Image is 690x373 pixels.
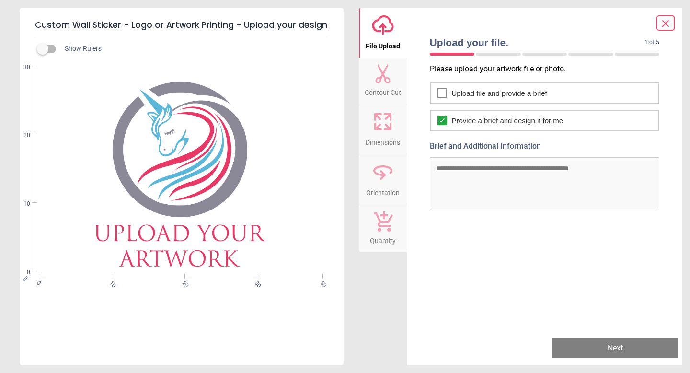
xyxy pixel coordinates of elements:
span: 0 [12,268,30,277]
span: 1 of 5 [644,38,659,47]
span: 30 [253,280,259,286]
div: Show Rulers [43,43,344,55]
button: File Upload [359,8,407,58]
button: Dimensions [359,104,407,154]
span: Dimensions [366,133,400,148]
span: 30 [12,63,30,71]
span: Orientation [366,184,400,198]
h5: Custom Wall Sticker - Logo or Artwork Printing - Upload your design [35,15,328,35]
span: Upload file and provide a brief [452,88,547,98]
button: Next [552,338,678,358]
span: Contour Cut [365,83,401,98]
span: Upload your file. [430,35,645,49]
span: File Upload [366,37,400,51]
span: Quantity [370,232,396,246]
button: Contour Cut [359,58,407,104]
button: Quantity [359,204,407,252]
span: 39 [318,280,324,286]
span: 20 [12,131,30,140]
span: Provide a brief and design it for me [452,116,563,126]
span: 10 [12,200,30,208]
span: 20 [180,280,186,286]
span: 10 [107,280,114,286]
span: cm [21,274,30,282]
p: Please upload your artwork file or photo. [430,64,667,74]
span: 0 [34,280,41,286]
button: Orientation [359,154,407,204]
label: Brief and Additional Information [430,141,660,152]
